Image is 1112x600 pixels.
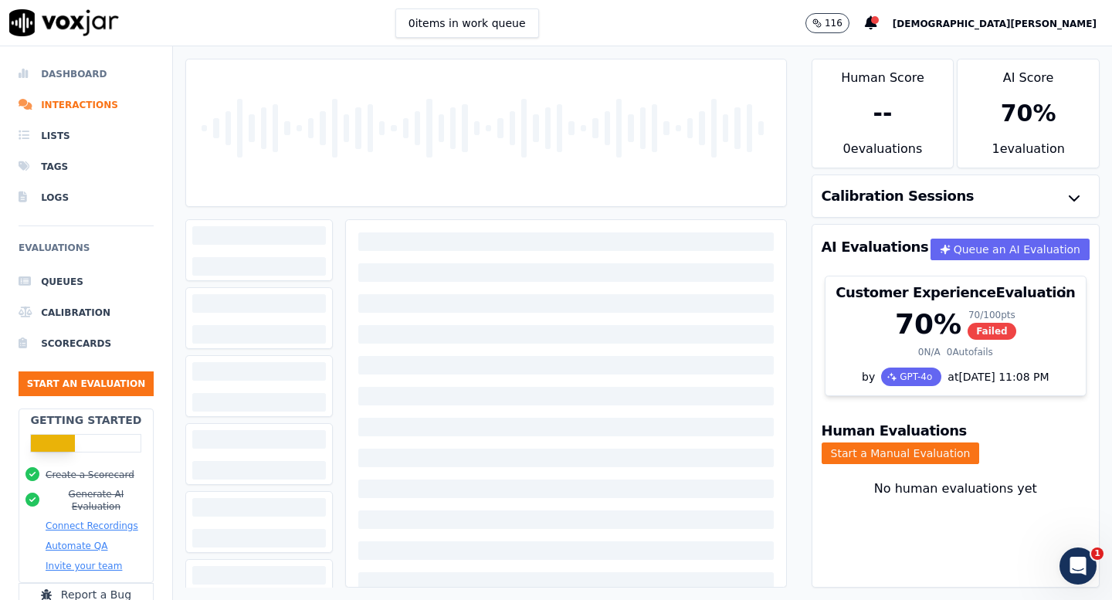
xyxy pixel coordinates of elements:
div: AI Score [958,59,1099,87]
img: voxjar logo [9,9,119,36]
a: Scorecards [19,328,154,359]
div: 70 % [895,309,961,340]
button: Invite your team [46,560,122,572]
button: 0items in work queue [395,8,539,38]
button: Start a Manual Evaluation [822,442,980,464]
div: by [826,368,1086,395]
button: Automate QA [46,540,107,552]
div: GPT-4o [881,368,941,386]
a: Interactions [19,90,154,120]
iframe: Intercom live chat [1059,547,1097,585]
div: 0 evaluation s [812,140,954,168]
span: Failed [968,323,1016,340]
span: [DEMOGRAPHIC_DATA][PERSON_NAME] [893,19,1097,29]
button: Generate AI Evaluation [46,488,147,513]
button: Start an Evaluation [19,371,154,396]
div: -- [873,100,893,127]
a: Logs [19,182,154,213]
h2: Getting Started [30,412,141,428]
div: at [DATE] 11:08 PM [941,369,1049,385]
a: Lists [19,120,154,151]
a: Queues [19,266,154,297]
div: No human evaluations yet [825,480,1087,535]
button: 116 [805,13,865,33]
p: 116 [825,17,842,29]
button: [DEMOGRAPHIC_DATA][PERSON_NAME] [893,14,1112,32]
button: Connect Recordings [46,520,138,532]
h6: Evaluations [19,239,154,266]
div: 1 evaluation [958,140,1099,168]
a: Tags [19,151,154,182]
a: Dashboard [19,59,154,90]
span: 1 [1091,547,1104,560]
a: Calibration [19,297,154,328]
div: Human Score [812,59,954,87]
div: 0 N/A [918,346,941,358]
h3: Human Evaluations [822,424,967,438]
button: Queue an AI Evaluation [931,239,1090,260]
button: 116 [805,13,849,33]
button: Create a Scorecard [46,469,134,481]
div: 0 Autofails [947,346,993,358]
h3: AI Evaluations [822,240,929,254]
div: 70 % [1001,100,1056,127]
div: 70 / 100 pts [968,309,1016,321]
h3: Calibration Sessions [822,189,975,203]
